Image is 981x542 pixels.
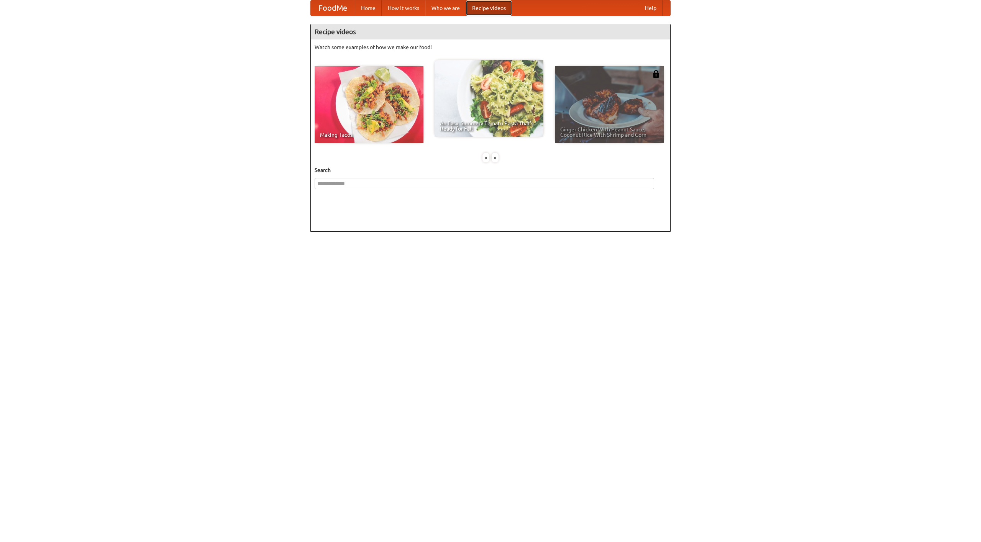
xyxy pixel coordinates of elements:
a: Home [355,0,382,16]
a: Recipe videos [466,0,512,16]
h4: Recipe videos [311,24,670,39]
a: Help [639,0,663,16]
h5: Search [315,166,666,174]
span: Making Tacos [320,132,418,138]
a: An Easy, Summery Tomato Pasta That's Ready for Fall [435,60,543,137]
div: « [482,153,489,162]
div: » [492,153,499,162]
a: FoodMe [311,0,355,16]
img: 483408.png [652,70,660,78]
span: An Easy, Summery Tomato Pasta That's Ready for Fall [440,121,538,131]
a: Who we are [425,0,466,16]
a: Making Tacos [315,66,423,143]
a: How it works [382,0,425,16]
p: Watch some examples of how we make our food! [315,43,666,51]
